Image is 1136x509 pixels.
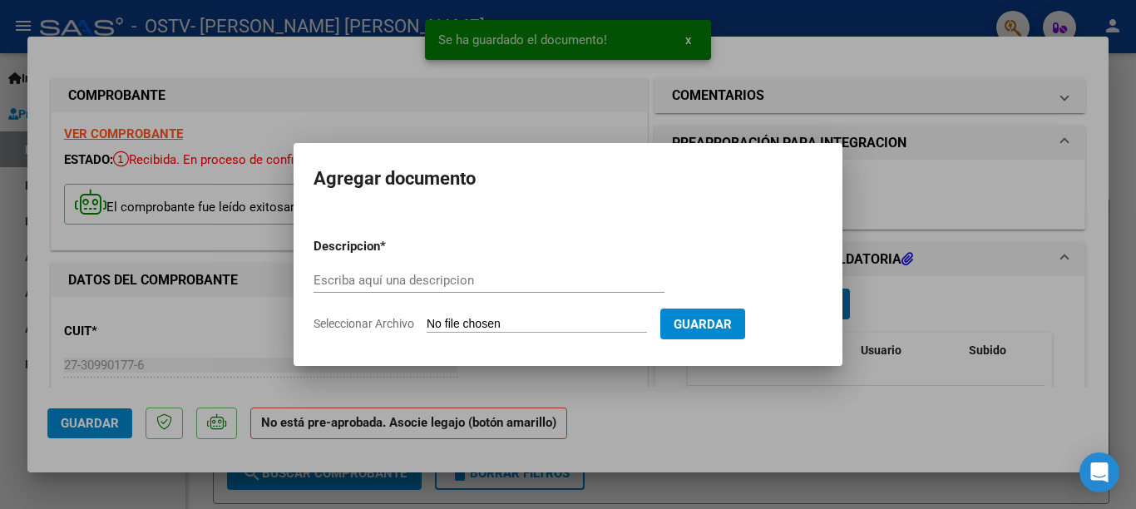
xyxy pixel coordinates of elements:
[1079,452,1119,492] div: Open Intercom Messenger
[660,309,745,339] button: Guardar
[314,317,414,330] span: Seleccionar Archivo
[674,317,732,332] span: Guardar
[314,237,467,256] p: Descripcion
[314,163,822,195] h2: Agregar documento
